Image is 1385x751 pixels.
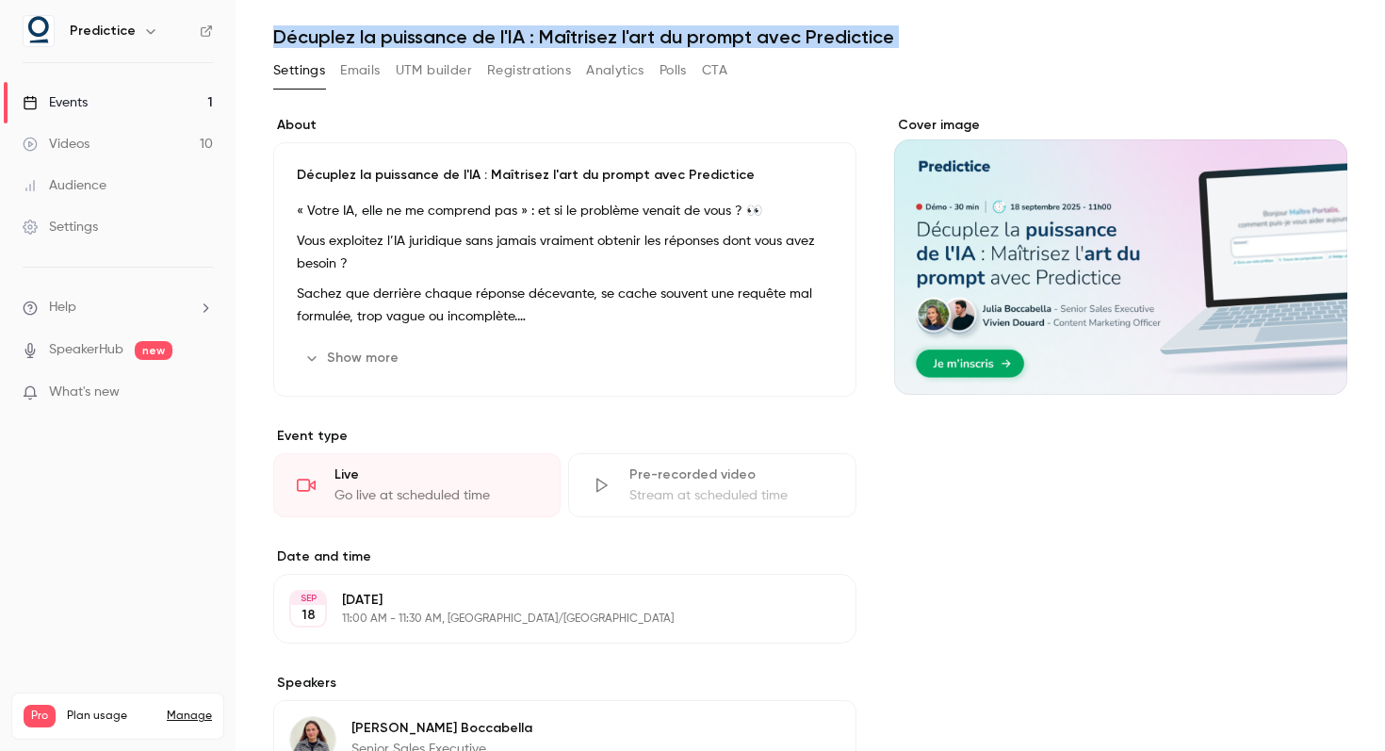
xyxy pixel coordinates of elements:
div: Events [23,93,88,112]
div: Go live at scheduled time [334,486,537,505]
button: Registrations [487,56,571,86]
p: Vous exploitez l’IA juridique sans jamais vraiment obtenir les réponses dont vous avez besoin ? [297,230,833,275]
button: UTM builder [396,56,472,86]
h1: Décuplez la puissance de l'IA : Maîtrisez l'art du prompt avec Predictice [273,25,1347,48]
button: Polls [660,56,687,86]
label: Cover image [894,116,1347,135]
span: Plan usage [67,709,155,724]
div: Stream at scheduled time [629,486,832,505]
button: Settings [273,56,325,86]
a: SpeakerHub [49,340,123,360]
span: Help [49,298,76,318]
div: SEP [291,592,325,605]
div: Settings [23,218,98,237]
div: Audience [23,176,106,195]
h6: Predictice [70,22,136,41]
span: What's new [49,383,120,402]
label: Speakers [273,674,856,693]
a: Manage [167,709,212,724]
span: new [135,341,172,360]
button: Show more [297,343,410,373]
li: help-dropdown-opener [23,298,213,318]
p: Sachez que derrière chaque réponse décevante, se cache souvent une requête mal formulée, trop vag... [297,283,833,328]
p: [PERSON_NAME] Boccabella [351,719,532,738]
span: Pro [24,705,56,727]
div: Pre-recorded videoStream at scheduled time [568,453,855,517]
button: Analytics [586,56,644,86]
label: Date and time [273,547,856,566]
button: CTA [702,56,727,86]
div: Pre-recorded video [629,465,832,484]
p: « Votre IA, elle ne me comprend pas » : et si le problème venait de vous ? 👀 [297,200,833,222]
p: Décuplez la puissance de l'IA : Maîtrisez l'art du prompt avec Predictice [297,166,833,185]
div: LiveGo live at scheduled time [273,453,561,517]
p: 11:00 AM - 11:30 AM, [GEOGRAPHIC_DATA]/[GEOGRAPHIC_DATA] [342,612,757,627]
button: Emails [340,56,380,86]
div: Videos [23,135,90,154]
p: Event type [273,427,856,446]
img: Predictice [24,16,54,46]
p: 18 [301,606,316,625]
section: Cover image [894,116,1347,395]
div: Live [334,465,537,484]
label: About [273,116,856,135]
p: [DATE] [342,591,757,610]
